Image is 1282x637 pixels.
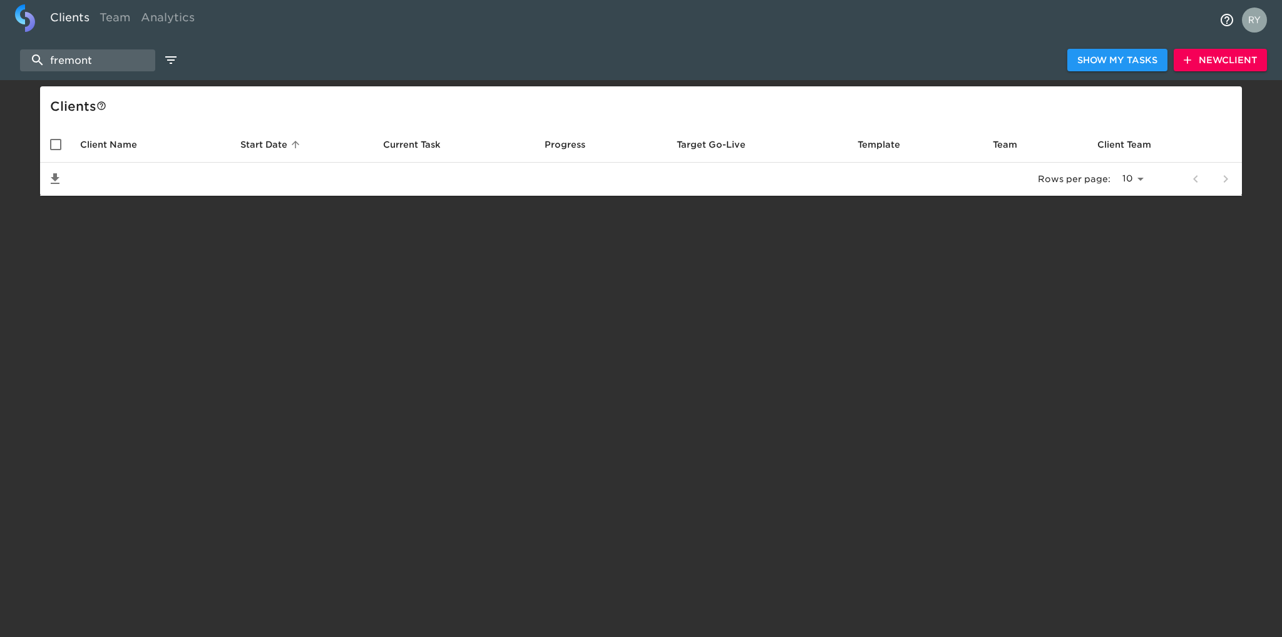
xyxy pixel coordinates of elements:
[1242,8,1267,33] img: Profile
[383,137,441,152] span: This is the next Task in this Hub that should be completed
[1212,5,1242,35] button: notifications
[677,137,762,152] span: Target Go-Live
[993,137,1033,152] span: Team
[858,137,916,152] span: Template
[1097,137,1167,152] span: Client Team
[20,49,155,71] input: search
[80,137,153,152] span: Client Name
[383,137,457,152] span: Current Task
[1174,49,1267,72] button: NewClient
[1077,53,1157,68] span: Show My Tasks
[95,4,136,35] a: Team
[40,126,1242,196] table: enhanced table
[136,4,200,35] a: Analytics
[45,4,95,35] a: Clients
[15,4,35,32] img: logo
[160,49,182,71] button: edit
[40,164,70,194] button: Save List
[240,137,304,152] span: Start Date
[1115,170,1148,188] select: rows per page
[50,96,1237,116] div: Client s
[96,101,106,111] svg: This is a list of all of your clients and clients shared with you
[1067,49,1167,72] button: Show My Tasks
[677,137,746,152] span: Calculated based on the start date and the duration of all Tasks contained in this Hub.
[1184,53,1257,68] span: New Client
[1038,173,1110,185] p: Rows per page:
[545,137,602,152] span: Progress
